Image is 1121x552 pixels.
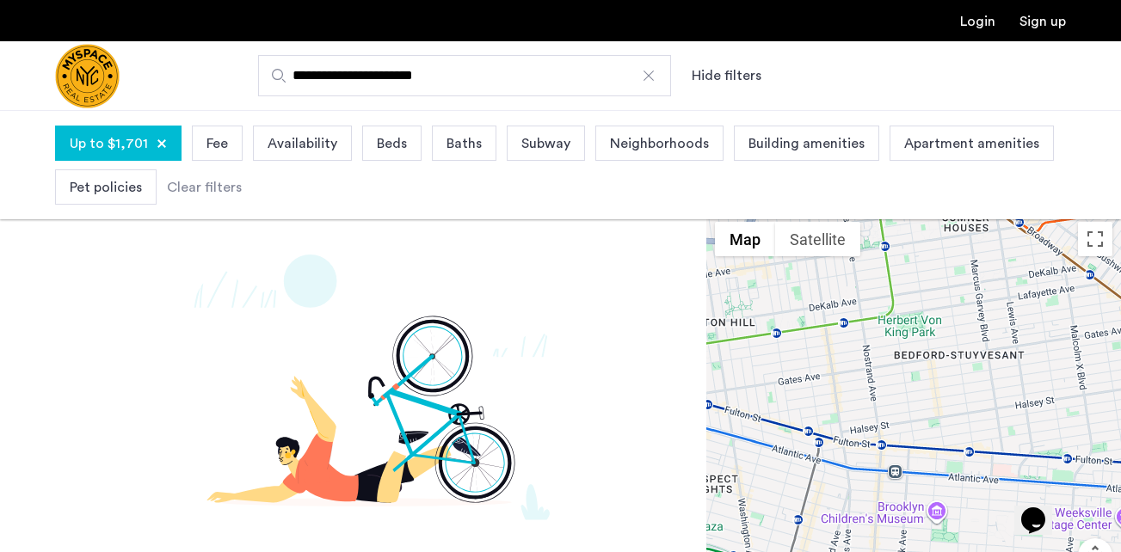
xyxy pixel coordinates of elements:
a: Registration [1019,15,1066,28]
span: Up to $1,701 [70,133,148,154]
span: Pet policies [70,177,142,198]
a: Login [960,15,995,28]
iframe: chat widget [1014,483,1069,535]
img: not-found [55,255,678,520]
input: Apartment Search [258,55,671,96]
button: Show or hide filters [692,65,761,86]
a: Cazamio Logo [55,44,120,108]
span: Fee [206,133,228,154]
span: Baths [447,133,482,154]
span: Neighborhoods [610,133,709,154]
img: logo [55,44,120,108]
button: Toggle fullscreen view [1078,222,1112,256]
span: Subway [521,133,570,154]
button: Show street map [715,222,775,256]
span: Availability [268,133,337,154]
button: Show satellite imagery [775,222,860,256]
span: Apartment amenities [904,133,1039,154]
span: Beds [377,133,407,154]
span: Building amenities [748,133,865,154]
div: Clear filters [167,177,242,198]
